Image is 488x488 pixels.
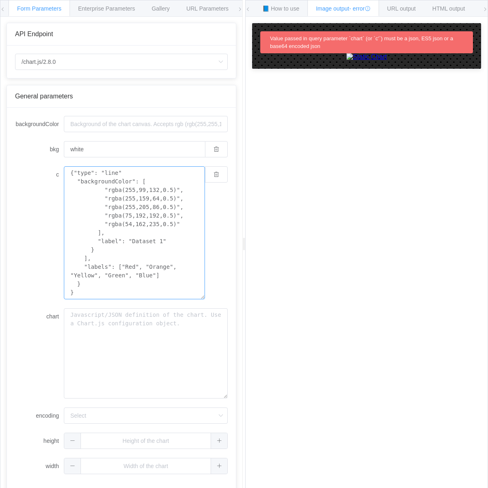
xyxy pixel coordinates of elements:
span: General parameters [15,93,73,100]
span: Enterprise Parameters [78,5,135,12]
label: bkg [15,141,64,157]
input: Background of the chart canvas. Accepts rgb (rgb(255,255,120)), colors (red), and url-encoded hex... [64,141,205,157]
span: HTML output [432,5,465,12]
label: chart [15,308,64,325]
input: Background of the chart canvas. Accepts rgb (rgb(255,255,120)), colors (red), and url-encoded hex... [64,116,228,132]
span: API Endpoint [15,30,53,37]
label: width [15,458,64,474]
img: Static Chart [346,53,387,61]
span: Value passed in query parameter `chart` (or `c'`) must be a json, ES5 json or a base64 encoded json [270,35,453,49]
input: Select [64,407,228,424]
span: Gallery [152,5,170,12]
label: backgroundColor [15,116,64,132]
label: encoding [15,407,64,424]
label: c [15,166,64,183]
span: URL output [387,5,416,12]
input: Select [15,54,228,70]
span: 📘 How to use [262,5,299,12]
span: URL Parameters [186,5,229,12]
input: Width of the chart [64,458,228,474]
span: Image output [316,5,370,12]
span: Form Parameters [17,5,61,12]
span: - error [349,5,370,12]
a: Static Chart [260,53,473,61]
label: height [15,433,64,449]
input: Height of the chart [64,433,228,449]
